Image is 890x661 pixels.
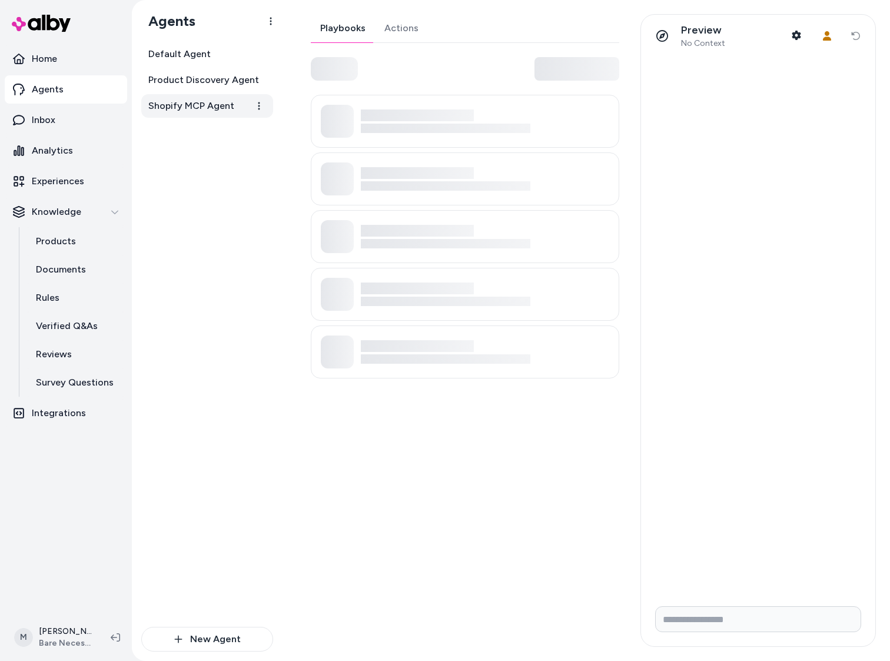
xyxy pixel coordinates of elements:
p: Documents [36,263,86,277]
p: Analytics [32,144,73,158]
a: Analytics [5,137,127,165]
a: Documents [24,255,127,284]
p: Preview [681,24,725,37]
span: Product Discovery Agent [148,73,259,87]
p: Products [36,234,76,248]
a: Product Discovery Agent [141,68,273,92]
button: M[PERSON_NAME]Bare Necessities [7,619,101,656]
a: Integrations [5,399,127,427]
p: Survey Questions [36,376,114,390]
p: Home [32,52,57,66]
p: Agents [32,82,64,97]
h1: Agents [139,12,195,30]
span: Shopify MCP Agent [148,99,234,113]
a: Rules [24,284,127,312]
a: Agents [5,75,127,104]
a: Survey Questions [24,368,127,397]
input: Write your prompt here [655,606,861,632]
a: Verified Q&As [24,312,127,340]
p: Knowledge [32,205,81,219]
a: Reviews [24,340,127,368]
p: Experiences [32,174,84,188]
span: M [14,628,33,647]
a: Experiences [5,167,127,195]
button: New Agent [141,627,273,652]
a: Shopify MCP Agent [141,94,273,118]
span: No Context [681,38,725,49]
a: Products [24,227,127,255]
a: Playbooks [311,14,375,42]
span: Default Agent [148,47,211,61]
a: Default Agent [141,42,273,66]
img: alby Logo [12,15,71,32]
p: Verified Q&As [36,319,98,333]
p: Rules [36,291,59,305]
a: Home [5,45,127,73]
button: Knowledge [5,198,127,226]
p: Integrations [32,406,86,420]
a: Actions [375,14,428,42]
p: Reviews [36,347,72,361]
p: Inbox [32,113,55,127]
p: [PERSON_NAME] [39,626,92,637]
a: Inbox [5,106,127,134]
span: Bare Necessities [39,637,92,649]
